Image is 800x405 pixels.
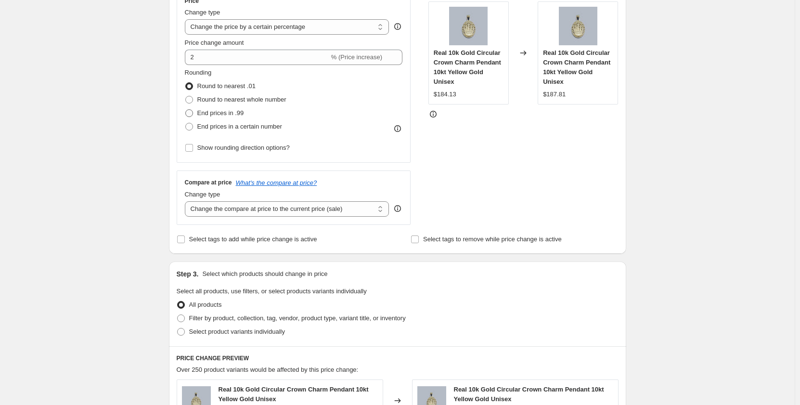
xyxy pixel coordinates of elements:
[236,179,317,186] button: What's the compare at price?
[449,7,488,45] img: 57_90a11472-d8f7-4ef0-8139-eed8bbc1fb9b_80x.jpg
[543,90,566,99] div: $187.81
[185,39,244,46] span: Price change amount
[177,269,199,279] h2: Step 3.
[393,204,402,213] div: help
[177,366,359,373] span: Over 250 product variants would be affected by this price change:
[331,53,382,61] span: % (Price increase)
[185,191,220,198] span: Change type
[177,287,367,295] span: Select all products, use filters, or select products variants individually
[189,328,285,335] span: Select product variants individually
[185,179,232,186] h3: Compare at price
[189,235,317,243] span: Select tags to add while price change is active
[434,90,456,99] div: $184.13
[219,386,369,403] span: Real 10k Gold Circular Crown Charm Pendant 10kt Yellow Gold Unisex
[185,50,329,65] input: -15
[177,354,619,362] h6: PRICE CHANGE PREVIEW
[434,49,501,85] span: Real 10k Gold Circular Crown Charm Pendant 10kt Yellow Gold Unisex
[197,109,244,117] span: End prices in .99
[197,82,256,90] span: Round to nearest .01
[189,301,222,308] span: All products
[189,314,406,322] span: Filter by product, collection, tag, vendor, product type, variant title, or inventory
[454,386,604,403] span: Real 10k Gold Circular Crown Charm Pendant 10kt Yellow Gold Unisex
[543,49,610,85] span: Real 10k Gold Circular Crown Charm Pendant 10kt Yellow Gold Unisex
[559,7,597,45] img: 57_90a11472-d8f7-4ef0-8139-eed8bbc1fb9b_80x.jpg
[423,235,562,243] span: Select tags to remove while price change is active
[197,123,282,130] span: End prices in a certain number
[185,9,220,16] span: Change type
[185,69,212,76] span: Rounding
[197,96,286,103] span: Round to nearest whole number
[393,22,402,31] div: help
[202,269,327,279] p: Select which products should change in price
[197,144,290,151] span: Show rounding direction options?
